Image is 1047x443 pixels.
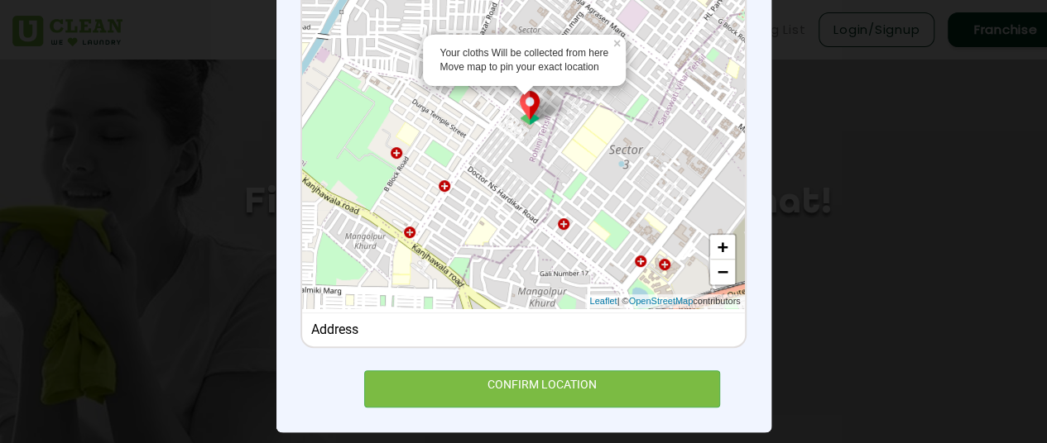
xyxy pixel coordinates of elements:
div: CONFIRM LOCATION [364,370,721,407]
div: | © contributors [585,294,744,308]
div: Address [311,322,736,337]
a: × [611,35,626,46]
a: Leaflet [589,294,617,308]
a: Zoom in [710,235,735,260]
a: OpenStreetMap [628,294,693,308]
div: Your cloths Will be collected from here Move map to pin your exact location [439,46,609,74]
a: Zoom out [710,260,735,284]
